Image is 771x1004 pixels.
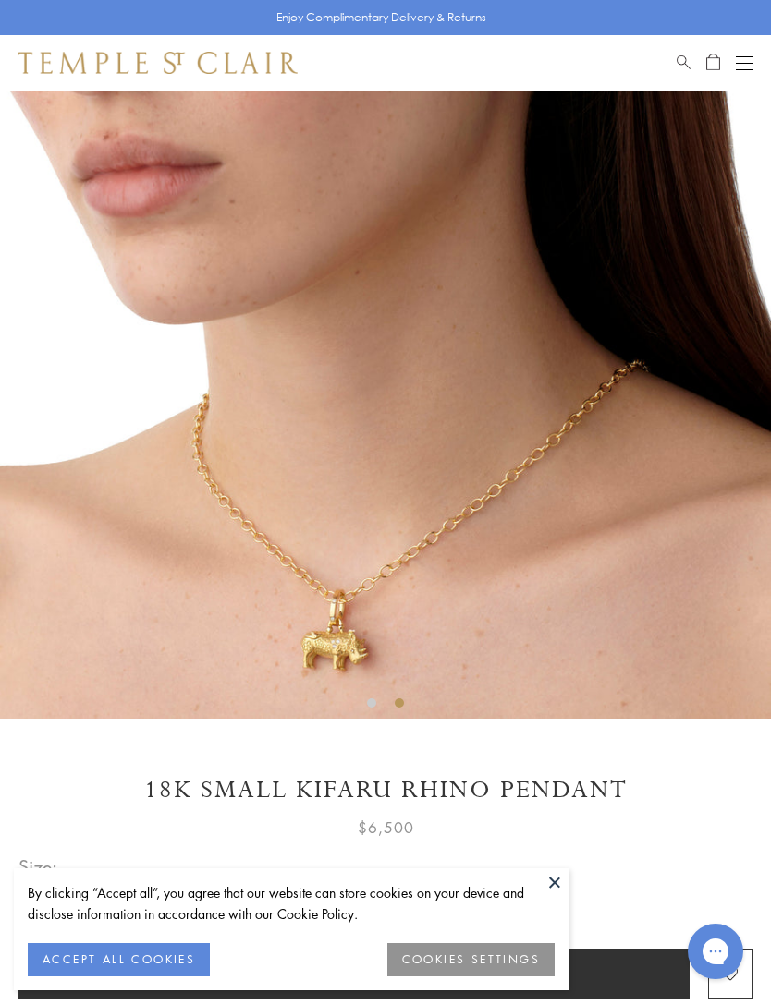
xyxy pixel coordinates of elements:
span: $6,500 [358,816,414,840]
iframe: Gorgias live chat messenger [679,917,753,986]
button: Open navigation [736,52,753,74]
a: Search [677,52,691,74]
button: COOKIES SETTINGS [387,943,555,976]
a: Open Shopping Bag [706,52,720,74]
div: By clicking “Accept all”, you agree that our website can store cookies on your device and disclos... [28,882,555,925]
button: ACCEPT ALL COOKIES [28,943,210,976]
h1: 18K Small Kifaru Rhino Pendant [18,774,753,806]
p: Enjoy Complimentary Delivery & Returns [276,8,486,27]
span: Size: [18,852,141,882]
img: Temple St. Clair [18,52,298,74]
